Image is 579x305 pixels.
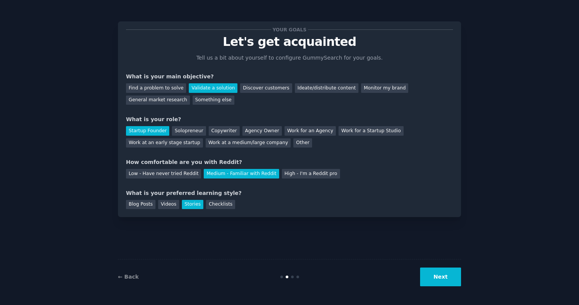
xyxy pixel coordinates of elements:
[242,126,282,136] div: Agency Owner
[182,200,203,209] div: Stories
[206,138,291,148] div: Work at a medium/large company
[126,189,453,197] div: What is your preferred learning style?
[240,83,292,93] div: Discover customers
[126,73,453,81] div: What is your main objective?
[126,96,190,105] div: General market research
[420,268,461,286] button: Next
[172,126,206,136] div: Solopreneur
[282,169,340,178] div: High - I'm a Reddit pro
[293,138,312,148] div: Other
[126,35,453,49] p: Let's get acquainted
[118,274,139,280] a: ← Back
[126,115,453,123] div: What is your role?
[193,54,386,62] p: Tell us a bit about yourself to configure GummySearch for your goals.
[193,96,234,105] div: Something else
[126,138,203,148] div: Work at an early stage startup
[126,83,186,93] div: Find a problem to solve
[206,200,235,209] div: Checklists
[158,200,179,209] div: Videos
[361,83,408,93] div: Monitor my brand
[126,169,201,178] div: Low - Have never tried Reddit
[295,83,358,93] div: Ideate/distribute content
[339,126,403,136] div: Work for a Startup Studio
[126,158,453,166] div: How comfortable are you with Reddit?
[189,83,237,93] div: Validate a solution
[204,169,279,178] div: Medium - Familiar with Reddit
[126,126,169,136] div: Startup Founder
[209,126,240,136] div: Copywriter
[285,126,336,136] div: Work for an Agency
[126,200,155,209] div: Blog Posts
[271,26,308,34] span: Your goals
